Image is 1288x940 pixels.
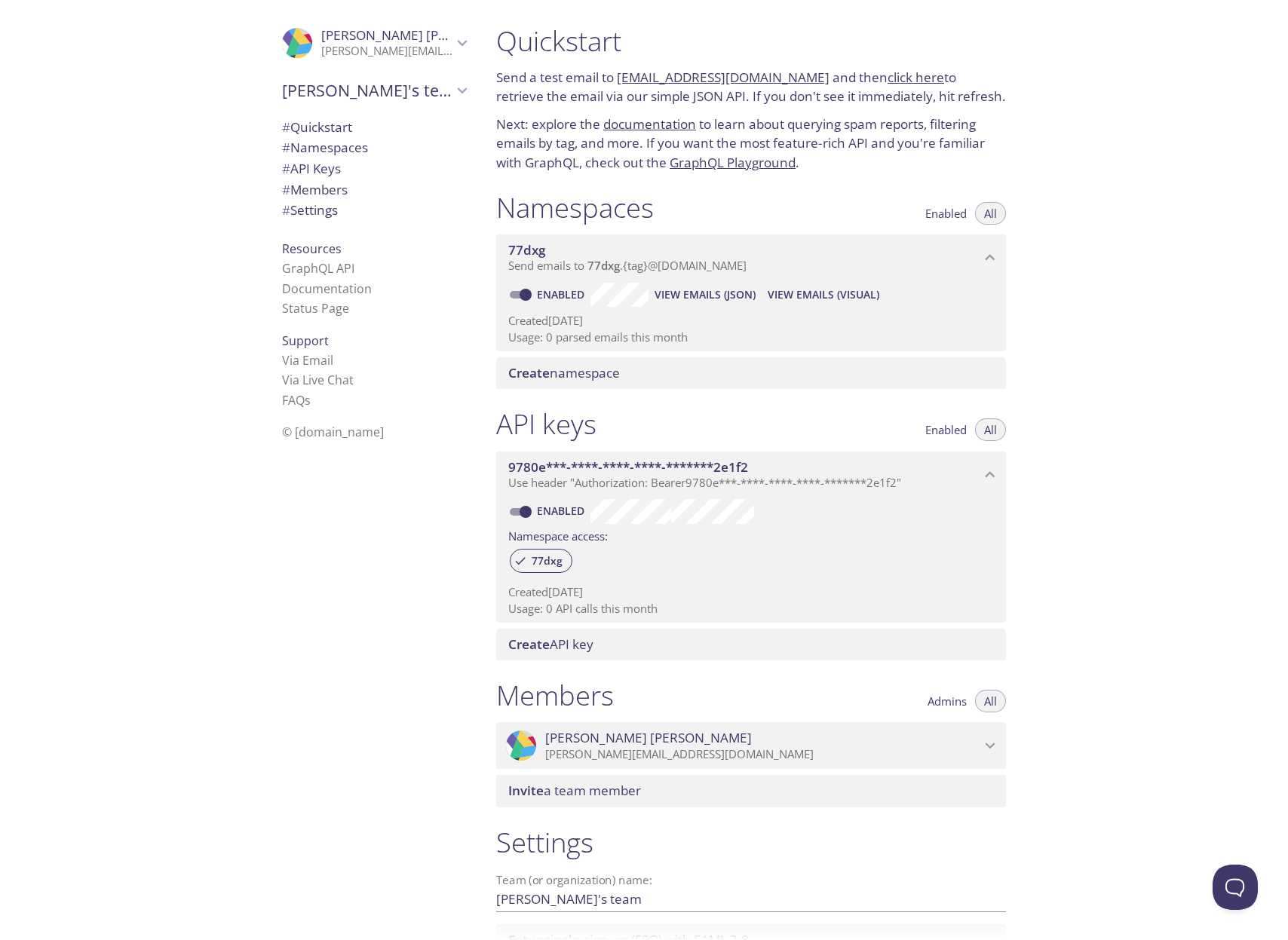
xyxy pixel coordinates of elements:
div: Create namespace [496,357,1006,389]
p: Created [DATE] [508,584,994,600]
span: Invite [508,782,544,799]
a: Enabled [535,504,590,518]
span: View Emails (Visual) [768,286,879,304]
span: Resources [282,240,342,257]
button: View Emails (JSON) [649,283,762,307]
div: Invite a team member [496,775,1006,807]
span: Support [282,332,329,349]
span: Quickstart [282,118,352,136]
a: Enabled [535,287,590,302]
a: Via Live Chat [282,372,354,388]
button: All [975,202,1006,225]
div: 77dxg namespace [496,234,1006,281]
span: 77dxg [508,241,545,259]
a: Documentation [282,280,372,297]
p: Next: explore the to learn about querying spam reports, filtering emails by tag, and more. If you... [496,115,1006,173]
div: Roberto Alves [270,18,478,68]
p: [PERSON_NAME][EMAIL_ADDRESS][DOMAIN_NAME] [545,747,980,762]
span: 77dxg [523,554,572,568]
a: Status Page [282,300,349,317]
a: documentation [603,115,696,133]
button: All [975,418,1006,441]
h1: API keys [496,407,596,441]
span: Members [282,181,348,198]
a: Via Email [282,352,333,369]
span: 77dxg [587,258,620,273]
h1: Namespaces [496,191,654,225]
a: FAQ [282,392,311,409]
span: [PERSON_NAME]'s team [282,80,452,101]
div: Roberto Alves [496,722,1006,769]
p: Usage: 0 API calls this month [508,601,994,617]
a: GraphQL API [282,260,354,277]
p: Created [DATE] [508,313,994,329]
div: 77dxg [510,549,572,573]
div: Roberto's team [270,71,478,110]
span: Create [508,364,550,381]
span: [PERSON_NAME] [PERSON_NAME] [321,26,528,44]
button: Enabled [916,418,976,441]
p: Usage: 0 parsed emails this month [508,329,994,345]
span: # [282,139,290,156]
div: Members [270,179,478,201]
a: GraphQL Playground [670,154,796,171]
span: namespace [508,364,620,381]
div: Quickstart [270,117,478,138]
a: [EMAIL_ADDRESS][DOMAIN_NAME] [617,69,830,86]
div: Create API Key [496,629,1006,660]
label: Namespace access: [508,524,608,546]
span: Namespaces [282,139,368,156]
h1: Quickstart [496,24,1006,58]
span: a team member [508,782,641,799]
span: API Keys [282,160,341,177]
p: [PERSON_NAME][EMAIL_ADDRESS][DOMAIN_NAME] [321,44,452,59]
a: click here [888,69,944,86]
button: All [975,690,1006,712]
span: [PERSON_NAME] [PERSON_NAME] [545,730,752,746]
span: # [282,160,290,177]
span: © [DOMAIN_NAME] [282,424,384,440]
span: # [282,201,290,219]
button: Enabled [916,202,976,225]
div: API Keys [270,158,478,179]
span: Create [508,635,550,653]
span: s [305,392,311,409]
span: View Emails (JSON) [655,286,756,304]
button: Admins [918,690,976,712]
button: View Emails (Visual) [762,283,885,307]
div: Namespaces [270,137,478,158]
span: API key [508,635,593,653]
iframe: Help Scout Beacon - Open [1213,865,1258,910]
h1: Members [496,678,614,712]
span: # [282,181,290,198]
h1: Settings [496,825,1006,859]
span: Settings [282,201,338,219]
p: Send a test email to and then to retrieve the email via our simple JSON API. If you don't see it ... [496,68,1006,106]
div: Team Settings [270,200,478,221]
label: Team (or organization) name: [496,874,653,886]
span: Send emails to . {tag} @[DOMAIN_NAME] [508,258,747,273]
span: # [282,118,290,136]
